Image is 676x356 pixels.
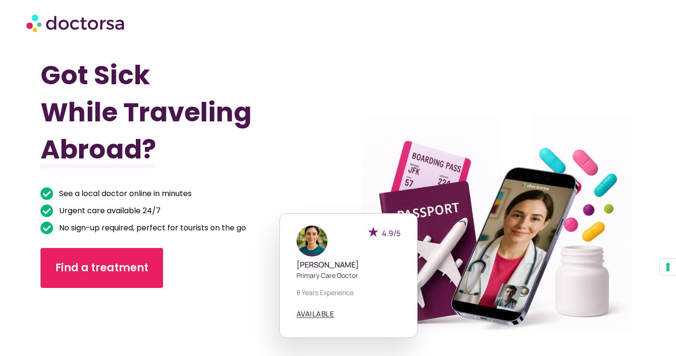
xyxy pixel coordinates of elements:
[57,204,161,218] span: Urgent care available 24/7
[57,187,192,200] span: See a local doctor online in minutes
[55,260,148,276] span: Find a treatment
[660,259,676,275] button: Your consent preferences for tracking technologies
[41,57,293,168] h1: Got Sick While Traveling Abroad?
[41,248,163,288] a: Find a treatment
[57,221,246,235] span: No sign-up required, perfect for tourists on the go
[297,310,335,318] a: AVAILABLE
[297,270,400,280] p: Primary care doctor
[382,228,400,238] span: 4.9/5
[297,260,400,269] h5: [PERSON_NAME]
[297,287,400,297] p: 8 years experience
